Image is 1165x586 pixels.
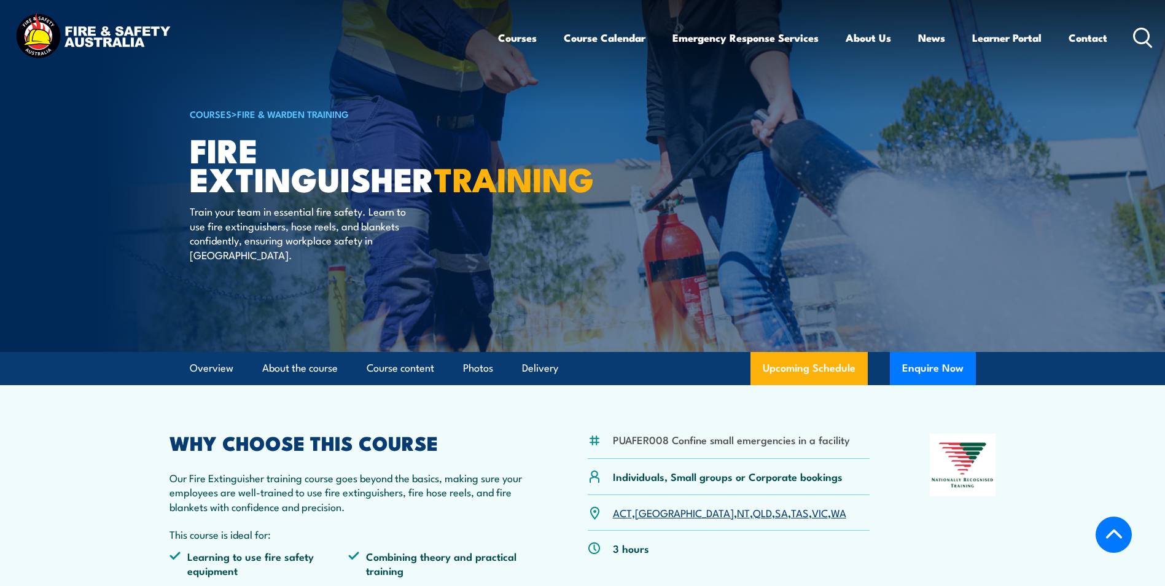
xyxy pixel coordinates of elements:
h2: WHY CHOOSE THIS COURSE [169,434,528,451]
a: About Us [846,21,891,54]
a: Upcoming Schedule [750,352,868,385]
a: NT [737,505,750,520]
a: About the course [262,352,338,385]
a: Course content [367,352,434,385]
a: Photos [463,352,493,385]
p: 3 hours [613,541,649,555]
a: Course Calendar [564,21,645,54]
a: ACT [613,505,632,520]
a: Emergency Response Services [672,21,819,54]
img: Nationally Recognised Training logo. [930,434,996,496]
a: Learner Portal [972,21,1042,54]
h6: > [190,106,493,121]
p: Our Fire Extinguisher training course goes beyond the basics, making sure your employees are well... [169,471,528,514]
li: PUAFER008 Confine small emergencies in a facility [613,432,850,447]
a: Overview [190,352,233,385]
a: SA [775,505,788,520]
a: [GEOGRAPHIC_DATA] [635,505,734,520]
a: QLD [753,505,772,520]
h1: Fire Extinguisher [190,135,493,192]
a: News [918,21,945,54]
li: Combining theory and practical training [348,549,528,578]
p: Train your team in essential fire safety. Learn to use fire extinguishers, hose reels, and blanke... [190,204,414,262]
p: This course is ideal for: [169,527,528,541]
a: VIC [812,505,828,520]
a: COURSES [190,107,232,120]
a: Contact [1069,21,1107,54]
a: Delivery [522,352,558,385]
button: Enquire Now [890,352,976,385]
p: Individuals, Small groups or Corporate bookings [613,469,843,483]
p: , , , , , , , [613,506,846,520]
a: TAS [791,505,809,520]
strong: TRAINING [434,152,594,203]
a: WA [831,505,846,520]
a: Fire & Warden Training [237,107,349,120]
li: Learning to use fire safety equipment [169,549,349,578]
a: Courses [498,21,537,54]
